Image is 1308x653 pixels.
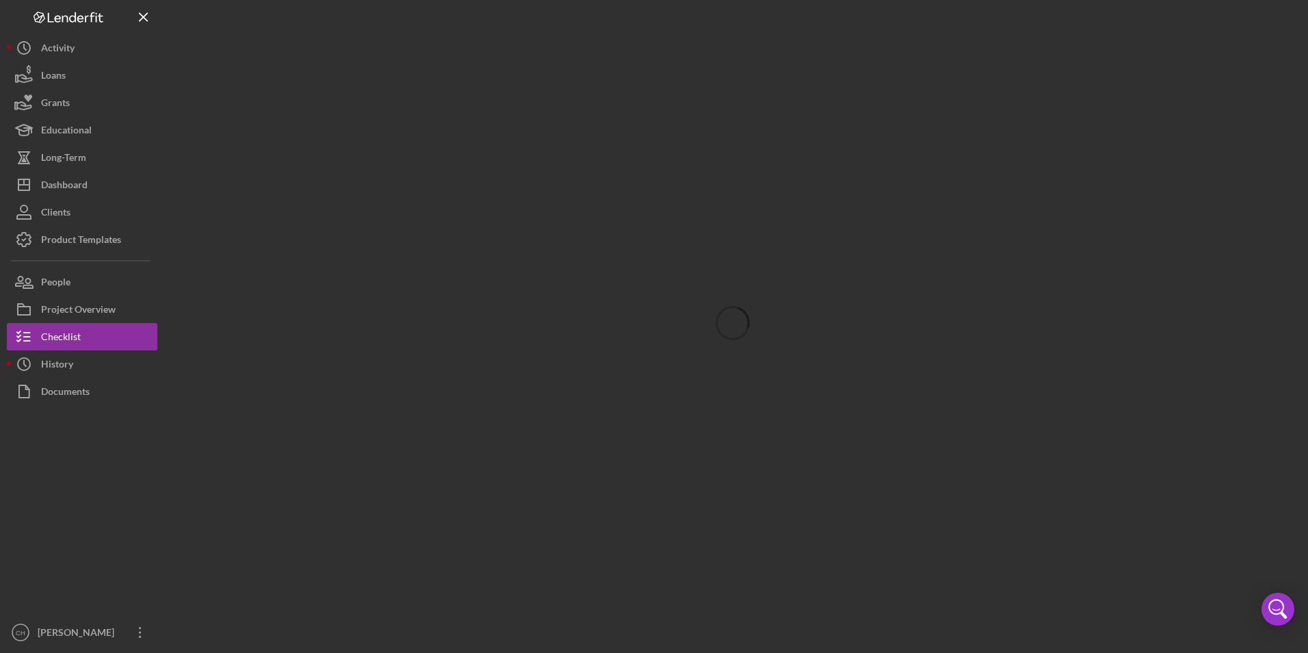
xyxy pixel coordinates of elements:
[7,350,157,378] button: History
[16,629,25,637] text: CH
[41,268,70,299] div: People
[41,226,121,257] div: Product Templates
[41,144,86,175] div: Long-Term
[41,199,70,229] div: Clients
[7,378,157,405] button: Documents
[34,619,123,650] div: [PERSON_NAME]
[7,34,157,62] button: Activity
[41,116,92,147] div: Educational
[7,296,157,323] button: Project Overview
[7,619,157,646] button: CH[PERSON_NAME]
[41,171,88,202] div: Dashboard
[7,268,157,296] button: People
[7,226,157,253] button: Product Templates
[1261,593,1294,626] div: Open Intercom Messenger
[7,144,157,171] button: Long-Term
[41,296,116,326] div: Project Overview
[41,89,70,120] div: Grants
[7,62,157,89] button: Loans
[41,62,66,92] div: Loans
[7,199,157,226] button: Clients
[41,378,90,409] div: Documents
[41,350,73,381] div: History
[7,171,157,199] button: Dashboard
[7,323,157,350] button: Checklist
[7,89,157,116] button: Grants
[41,34,75,65] div: Activity
[41,323,81,354] div: Checklist
[7,116,157,144] button: Educational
